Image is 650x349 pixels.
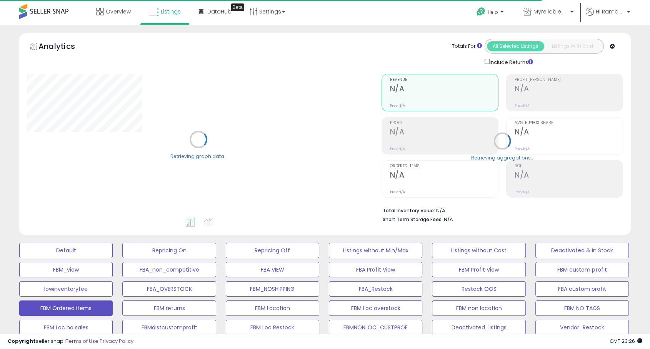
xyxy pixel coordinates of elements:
[38,41,90,54] h5: Analytics
[329,320,422,335] button: FBMNONLOC_CUSTPROF
[19,243,113,258] button: Default
[226,243,319,258] button: Repricing Off
[329,300,422,316] button: FBM Loc overstock
[231,3,244,11] div: Tooltip anchor
[329,281,422,297] button: FBA_Restock
[432,262,525,277] button: FBM Profit View
[470,1,511,25] a: Help
[479,57,542,66] div: Include Returns
[432,300,525,316] button: FBM non location
[535,300,629,316] button: FBM NO TAGS
[596,8,625,15] span: Hi Rambabu
[226,262,319,277] button: FBA VIEW
[19,320,113,335] button: FBM Loc no sales
[19,262,113,277] button: FBM_view
[487,41,544,51] button: All Selected Listings
[122,300,216,316] button: FBM returns
[106,8,131,15] span: Overview
[452,43,482,50] div: Totals For
[8,338,133,345] div: seller snap | |
[533,8,568,15] span: Myreliablemart
[207,8,232,15] span: DataHub
[329,243,422,258] button: Listings without Min/Max
[432,320,525,335] button: Deactivated_listings
[329,262,422,277] button: FBA Profit View
[8,337,36,345] strong: Copyright
[226,300,319,316] button: FBM Location
[535,243,629,258] button: Deactivated & In Stock
[66,337,98,345] a: Terms of Use
[19,300,113,316] button: FBM Ordered items
[535,262,629,277] button: FBM custom profit
[226,320,319,335] button: FBM Loc Restock
[161,8,181,15] span: Listings
[226,281,319,297] button: FBM_NOSHIPPING
[586,8,630,25] a: Hi Rambabu
[432,243,525,258] button: Listings without Cost
[122,320,216,335] button: FBMdistcustomprofit
[122,243,216,258] button: Repricing On
[122,262,216,277] button: FBA_non_competitive
[535,320,629,335] button: Vendor_Restock
[476,7,486,17] i: Get Help
[19,281,113,297] button: lowinventoryfee
[471,154,533,161] div: Retrieving aggregations..
[432,281,525,297] button: Restock OOS
[122,281,216,297] button: FBA_OVERSTOCK
[170,153,227,159] div: Retrieving graph data..
[544,41,601,51] button: Listings With Cost
[535,281,629,297] button: FBA custom profit
[100,337,133,345] a: Privacy Policy
[610,337,642,345] span: 2025-08-13 23:26 GMT
[488,9,498,15] span: Help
